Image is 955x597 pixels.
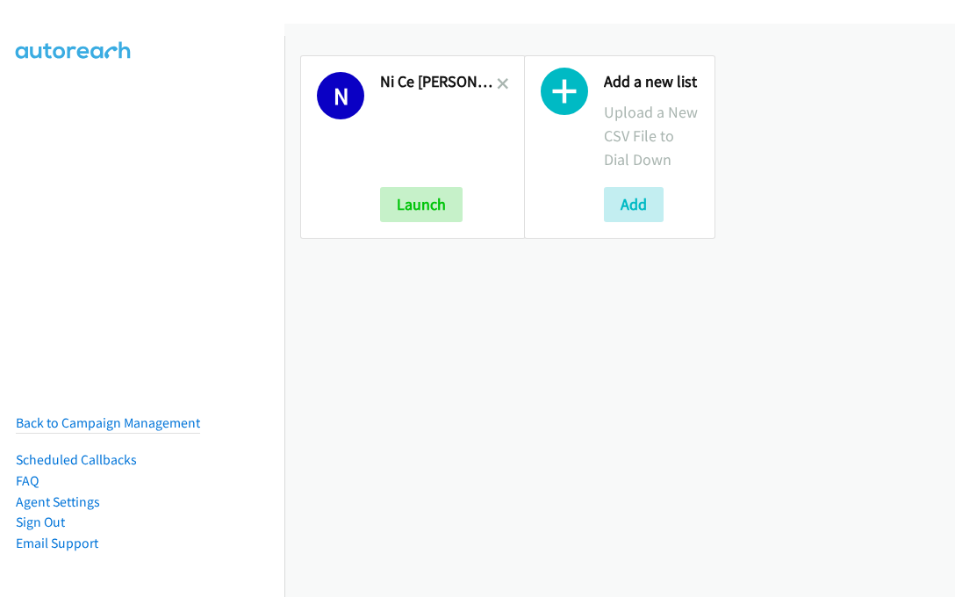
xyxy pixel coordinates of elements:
[604,187,664,222] button: Add
[16,414,200,431] a: Back to Campaign Management
[16,493,100,510] a: Agent Settings
[317,72,364,119] h1: N
[380,187,463,222] button: Launch
[16,535,98,551] a: Email Support
[604,100,700,171] p: Upload a New CSV File to Dial Down
[16,472,39,489] a: FAQ
[604,72,700,92] h2: Add a new list
[16,514,65,530] a: Sign Out
[16,451,137,468] a: Scheduled Callbacks
[380,72,497,92] h2: Ni Ce [PERSON_NAME]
